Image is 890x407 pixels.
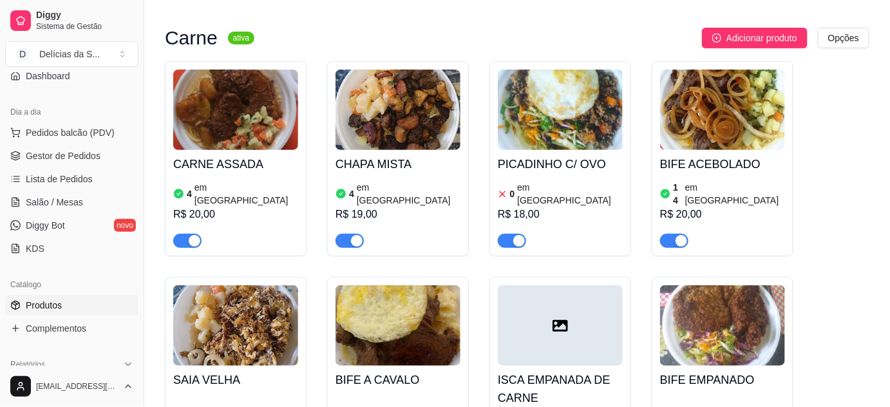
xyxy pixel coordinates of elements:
[712,33,721,43] span: plus-circle
[498,155,623,173] h4: PICADINHO C/ OVO
[498,207,623,222] div: R$ 18,00
[5,371,138,402] button: [EMAIL_ADDRESS][DOMAIN_NAME]
[685,181,785,207] article: em [GEOGRAPHIC_DATA]
[26,299,62,312] span: Produtos
[336,371,460,389] h4: BIFE A CAVALO
[660,70,785,150] img: product-image
[498,70,623,150] img: product-image
[726,31,797,45] span: Adicionar produto
[26,126,115,139] span: Pedidos balcão (PDV)
[357,181,460,207] article: em [GEOGRAPHIC_DATA]
[10,359,45,370] span: Relatórios
[26,322,86,335] span: Complementos
[5,169,138,189] a: Lista de Pedidos
[5,215,138,236] a: Diggy Botnovo
[26,219,65,232] span: Diggy Bot
[5,318,138,339] a: Complementos
[5,295,138,316] a: Produtos
[173,285,298,366] img: product-image
[674,181,683,207] article: 14
[173,70,298,150] img: product-image
[194,181,298,207] article: em [GEOGRAPHIC_DATA]
[660,285,785,366] img: product-image
[228,32,254,44] sup: ativa
[702,28,808,48] button: Adicionar produto
[26,242,44,255] span: KDS
[36,10,133,21] span: Diggy
[336,207,460,222] div: R$ 19,00
[510,187,515,200] article: 0
[5,102,138,122] div: Dia a dia
[16,48,29,61] span: D
[5,41,138,67] button: Select a team
[660,155,785,173] h4: BIFE ACEBOLADO
[26,149,100,162] span: Gestor de Pedidos
[5,66,138,86] a: Dashboard
[26,173,93,185] span: Lista de Pedidos
[36,21,133,32] span: Sistema de Gestão
[660,371,785,389] h4: BIFE EMPANADO
[165,30,218,46] h3: Carne
[336,70,460,150] img: product-image
[39,48,100,61] div: Delícias da S ...
[5,274,138,295] div: Catálogo
[173,155,298,173] h4: CARNE ASSADA
[336,155,460,173] h4: CHAPA MISTA
[36,381,118,392] span: [EMAIL_ADDRESS][DOMAIN_NAME]
[5,5,138,36] a: DiggySistema de Gestão
[828,31,859,45] span: Opções
[818,28,869,48] button: Opções
[5,192,138,213] a: Salão / Mesas
[173,371,298,389] h4: SAIA VELHA
[517,181,623,207] article: em [GEOGRAPHIC_DATA]
[660,207,785,222] div: R$ 20,00
[5,146,138,166] a: Gestor de Pedidos
[26,196,83,209] span: Salão / Mesas
[5,122,138,143] button: Pedidos balcão (PDV)
[349,187,354,200] article: 4
[26,70,70,82] span: Dashboard
[5,238,138,259] a: KDS
[173,207,298,222] div: R$ 20,00
[336,285,460,366] img: product-image
[187,187,192,200] article: 4
[498,371,623,407] h4: ISCA EMPANADA DE CARNE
